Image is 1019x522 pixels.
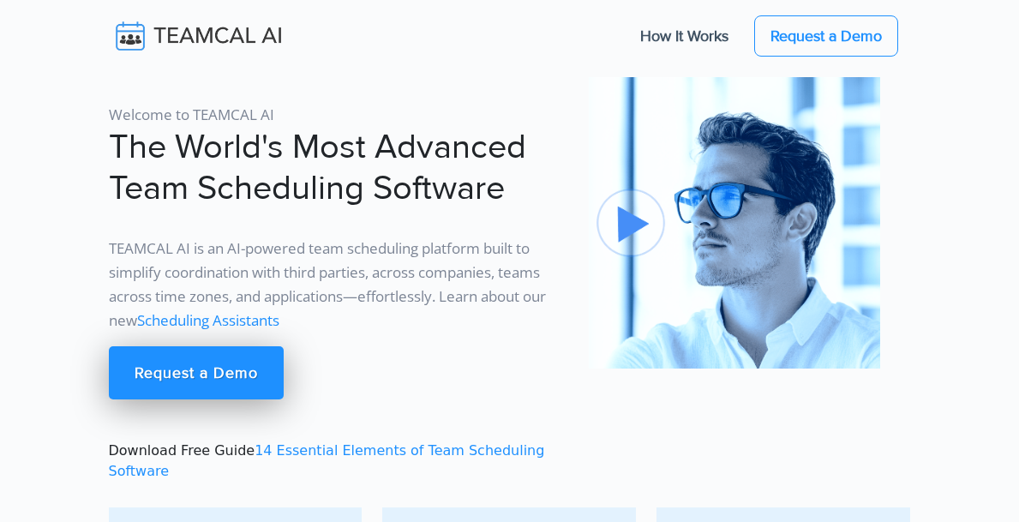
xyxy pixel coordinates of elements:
img: pic [589,77,880,369]
a: 14 Essential Elements of Team Scheduling Software [109,442,545,479]
a: Request a Demo [109,346,284,399]
div: Download Free Guide [99,77,578,482]
p: Welcome to TEAMCAL AI [109,103,568,127]
a: Scheduling Assistants [137,310,279,330]
p: TEAMCAL AI is an AI-powered team scheduling platform built to simplify coordination with third pa... [109,237,568,333]
a: Request a Demo [754,15,898,57]
a: How It Works [623,18,746,54]
h1: The World's Most Advanced Team Scheduling Software [109,127,568,209]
